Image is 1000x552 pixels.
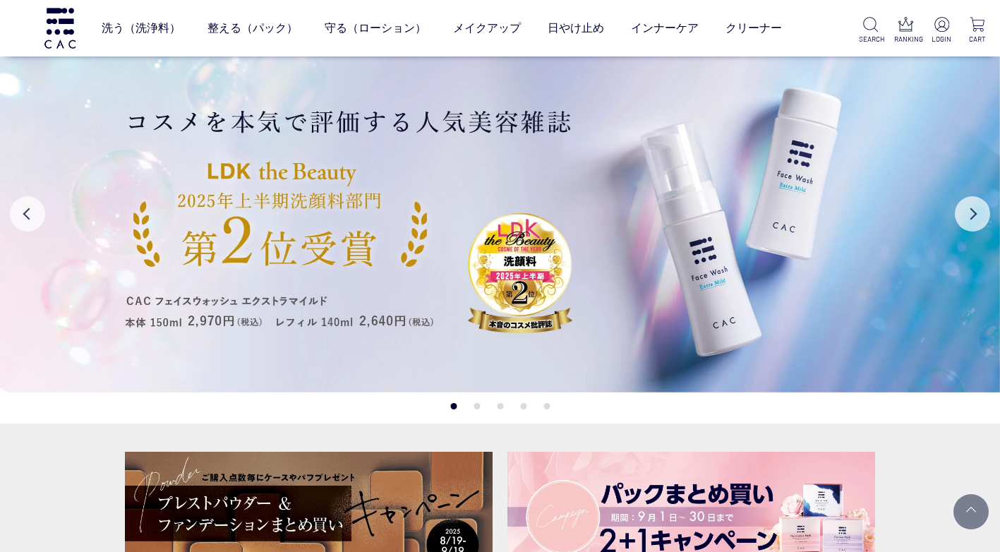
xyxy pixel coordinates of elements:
a: 洗う（洗浄料） [102,8,181,48]
p: LOGIN [930,34,953,44]
button: Previous [10,196,45,232]
a: 日やけ止め [548,8,604,48]
a: メイクアップ [453,8,521,48]
a: インナーケア [631,8,699,48]
a: 守る（ローション） [325,8,426,48]
p: RANKING [894,34,917,44]
button: Next [955,196,990,232]
a: 整える（パック） [207,8,298,48]
a: RANKING [894,17,917,44]
button: 5 of 5 [543,403,550,409]
p: SEARCH [859,34,881,44]
img: logo [42,8,78,48]
button: 1 of 5 [450,403,457,409]
p: CART [966,34,989,44]
a: CART [966,17,989,44]
a: SEARCH [859,17,881,44]
button: 3 of 5 [497,403,503,409]
a: LOGIN [930,17,953,44]
a: クリーナー [725,8,782,48]
button: 4 of 5 [520,403,526,409]
button: 2 of 5 [474,403,480,409]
